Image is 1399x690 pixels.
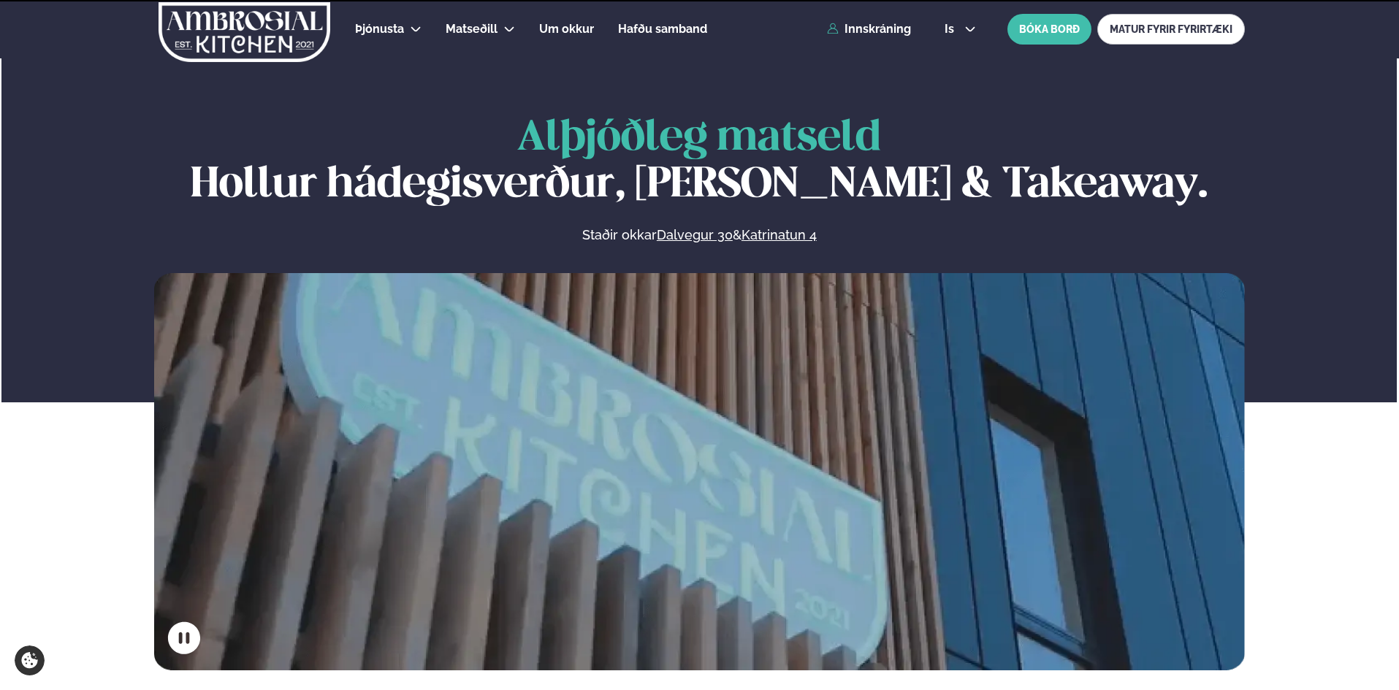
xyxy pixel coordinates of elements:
h1: Hollur hádegisverður, [PERSON_NAME] & Takeaway. [154,115,1245,209]
a: Hafðu samband [618,20,707,38]
span: Matseðill [446,22,498,36]
span: Hafðu samband [618,22,707,36]
a: Matseðill [446,20,498,38]
a: Dalvegur 30 [657,226,733,244]
p: Staðir okkar & [423,226,975,244]
span: Þjónusta [355,22,404,36]
button: is [933,23,988,35]
a: Um okkur [539,20,594,38]
a: Þjónusta [355,20,404,38]
a: Innskráning [827,23,911,36]
button: BÓKA BORÐ [1007,14,1091,45]
span: Alþjóðleg matseld [517,118,881,158]
a: Cookie settings [15,645,45,675]
span: is [945,23,958,35]
a: MATUR FYRIR FYRIRTÆKI [1097,14,1245,45]
img: logo [157,2,332,62]
a: Katrinatun 4 [742,226,817,244]
span: Um okkur [539,22,594,36]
